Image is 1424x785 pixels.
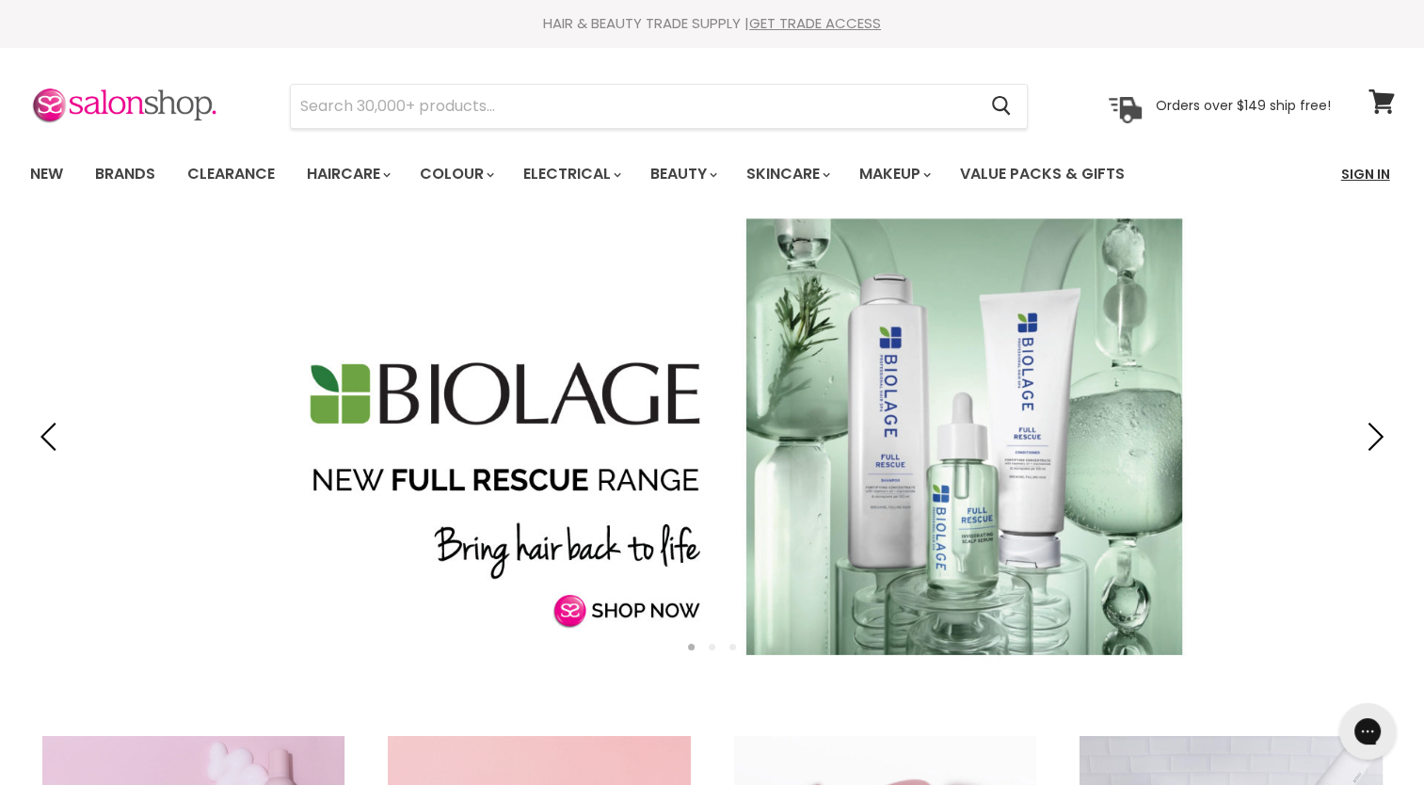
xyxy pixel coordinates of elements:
[406,154,505,194] a: Colour
[16,147,1235,201] ul: Main menu
[293,154,402,194] a: Haircare
[688,644,695,650] li: Page dot 1
[1330,154,1401,194] a: Sign In
[845,154,942,194] a: Makeup
[749,13,881,33] a: GET TRADE ACCESS
[729,644,736,650] li: Page dot 3
[33,418,71,456] button: Previous
[290,84,1028,129] form: Product
[1156,97,1331,114] p: Orders over $149 ship free!
[173,154,289,194] a: Clearance
[977,85,1027,128] button: Search
[709,644,715,650] li: Page dot 2
[7,14,1418,33] div: HAIR & BEAUTY TRADE SUPPLY |
[81,154,169,194] a: Brands
[732,154,841,194] a: Skincare
[7,147,1418,201] nav: Main
[509,154,632,194] a: Electrical
[946,154,1139,194] a: Value Packs & Gifts
[1353,418,1391,456] button: Next
[16,154,77,194] a: New
[1330,697,1405,766] iframe: Gorgias live chat messenger
[636,154,728,194] a: Beauty
[291,85,977,128] input: Search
